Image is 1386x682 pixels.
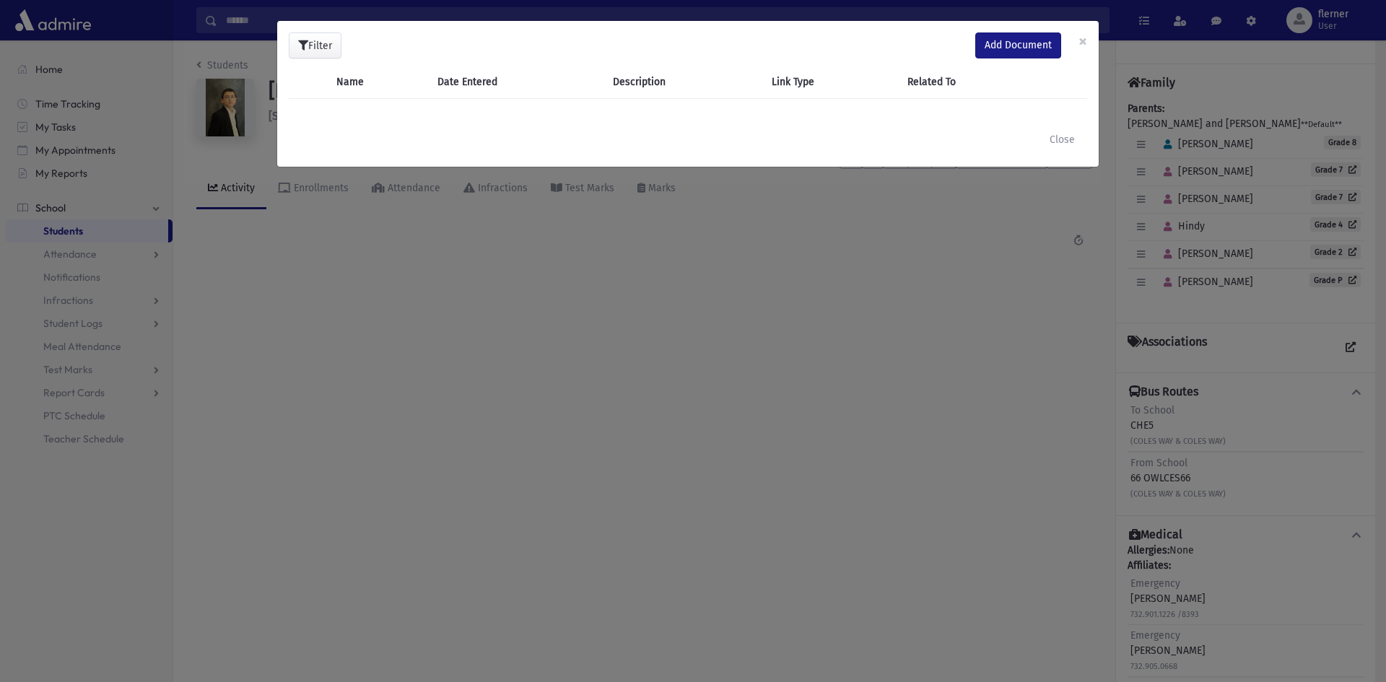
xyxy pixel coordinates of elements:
th: Description [604,66,763,99]
span: Add Document [985,39,1052,51]
button: Close [1040,126,1084,152]
th: Date Entered [429,66,604,99]
button: × [1067,21,1099,61]
th: Name [328,66,430,99]
th: Link Type [763,66,899,99]
th: Related To [899,66,1047,99]
button: Filter [289,32,341,58]
a: Add Document [975,32,1061,58]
